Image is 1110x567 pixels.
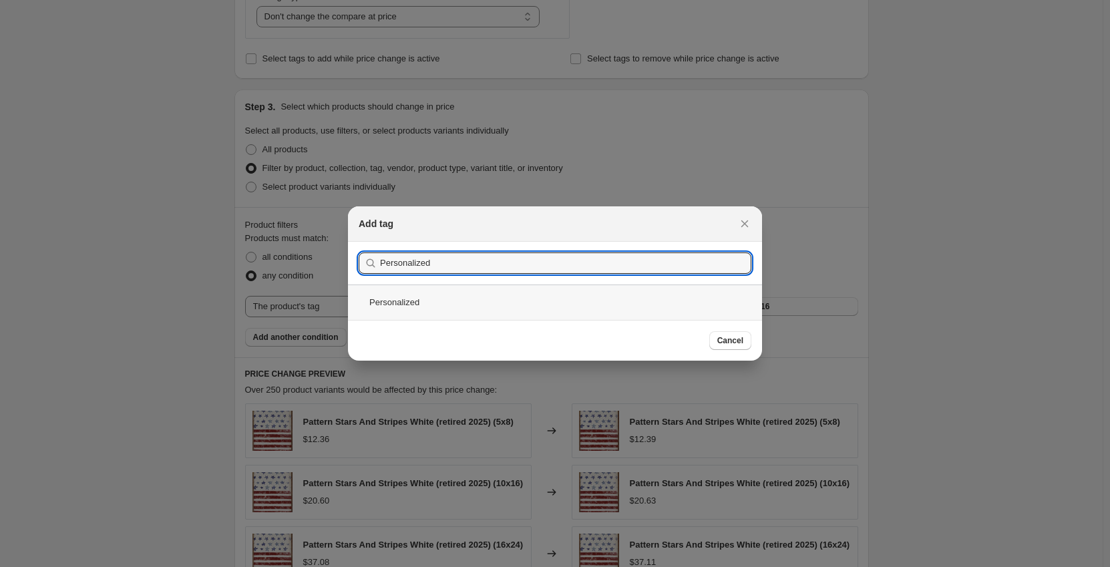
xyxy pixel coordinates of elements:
[359,217,393,230] h2: Add tag
[709,331,751,350] button: Cancel
[348,285,762,320] div: Personalized
[380,252,751,274] input: Search tags
[717,335,743,346] span: Cancel
[735,214,754,233] button: Close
